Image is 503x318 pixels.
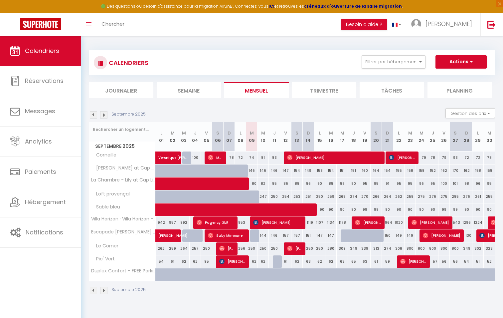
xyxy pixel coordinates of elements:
div: 262 [156,242,167,255]
span: [PERSON_NAME] [219,242,234,255]
div: 800 [427,242,438,255]
div: 62 [325,255,337,268]
abbr: V [205,130,208,136]
abbr: S [375,130,378,136]
div: 95 [201,255,212,268]
div: 157 [280,229,291,242]
span: Notifications [26,228,63,236]
div: 79 [438,152,450,164]
div: 57 [427,255,438,268]
span: Margaux Ptv [208,151,223,164]
span: Calendriers [25,47,59,55]
div: 72 [472,152,484,164]
div: 100 [438,177,450,190]
div: 250 [269,190,280,203]
input: Rechercher un logement... [93,124,152,136]
div: 259 [325,190,337,203]
div: 147 [325,229,337,242]
div: 1543 [450,216,461,229]
abbr: V [442,130,445,136]
a: ICI [268,3,274,9]
th: 25 [427,122,438,152]
abbr: V [363,130,366,136]
strong: créneaux d'ouverture de la salle migration [304,3,402,9]
li: Planning [427,82,492,98]
span: Analytics [25,137,52,146]
span: Chercher [101,20,124,27]
div: 99 [450,203,461,216]
div: 250 [314,242,325,255]
div: 153 [314,164,325,177]
div: 95 [484,177,495,190]
div: 61 [167,255,178,268]
abbr: L [477,130,479,136]
div: 349 [461,242,472,255]
div: 157 [291,229,303,242]
div: 89 [337,177,348,190]
div: 147 [280,164,291,177]
div: 800 [438,242,450,255]
span: [PERSON_NAME] [400,255,426,268]
div: 309 [337,242,348,255]
abbr: L [319,130,321,136]
div: 88 [291,177,303,190]
th: 16 [325,122,337,152]
div: 274 [382,242,393,255]
div: 56 [450,255,461,268]
abbr: M [408,130,412,136]
div: 285 [450,190,461,203]
div: 250 [314,190,325,203]
div: 78 [484,152,495,164]
div: 90 [314,177,325,190]
span: Duplex Confort - FREE Parking [90,268,157,273]
th: 10 [257,122,269,152]
th: 07 [224,122,235,152]
a: [PERSON_NAME] [156,229,167,242]
div: 162 [461,164,472,177]
div: 349 [348,242,359,255]
th: 26 [438,122,450,152]
th: 27 [450,122,461,152]
th: 05 [201,122,212,152]
div: 1178 [337,216,348,229]
abbr: S [454,130,457,136]
div: 61 [280,255,291,268]
div: 158 [484,164,495,177]
div: 65 [348,255,359,268]
a: ... [PERSON_NAME] [406,13,480,36]
div: 101 [450,177,461,190]
div: 90 [472,203,484,216]
th: 12 [280,122,291,152]
div: 54 [461,255,472,268]
div: 151 [303,229,314,242]
div: 62 [190,255,201,268]
div: 1020 [393,216,405,229]
th: 03 [178,122,190,152]
div: 154 [382,164,393,177]
div: 270 [359,190,371,203]
div: 146 [257,164,269,177]
div: 99 [438,203,450,216]
div: 256 [235,242,246,255]
div: 90 [348,177,359,190]
img: logout [487,20,496,29]
span: [PERSON_NAME] [287,151,381,164]
button: Besoin d'aide ? [341,19,387,30]
div: 957 [167,216,178,229]
div: 275 [438,190,450,203]
li: Trimestre [292,82,357,98]
div: 62 [314,255,325,268]
span: [PERSON_NAME] [423,229,460,242]
th: 21 [382,122,393,152]
div: 149 [393,229,405,242]
th: 24 [416,122,427,152]
li: Semaine [157,82,221,98]
div: 146 [269,164,280,177]
a: Veronique [PERSON_NAME] [156,152,167,164]
div: 79 [416,152,427,164]
div: 964 [382,216,393,229]
abbr: M [487,130,491,136]
div: 154 [291,164,303,177]
div: 275 [416,190,427,203]
th: 15 [314,122,325,152]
